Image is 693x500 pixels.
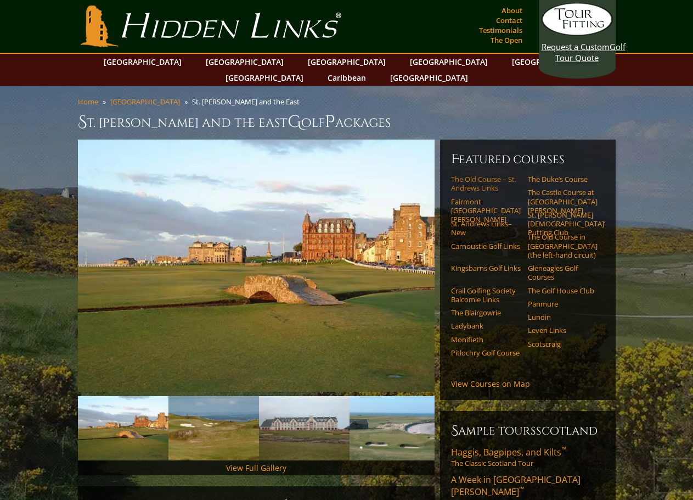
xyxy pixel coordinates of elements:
[528,175,598,184] a: The Duke’s Course
[476,23,525,38] a: Testimonials
[528,264,598,282] a: Gleneagles Golf Courses
[451,197,521,224] a: Fairmont [GEOGRAPHIC_DATA][PERSON_NAME]
[325,111,335,133] span: P
[226,463,286,473] a: View Full Gallery
[561,445,566,454] sup: ™
[451,348,521,357] a: Pitlochry Golf Course
[542,3,613,63] a: Request a CustomGolf Tour Quote
[528,188,598,215] a: The Castle Course at [GEOGRAPHIC_DATA][PERSON_NAME]
[220,70,309,86] a: [GEOGRAPHIC_DATA]
[451,446,605,468] a: Haggis, Bagpipes, and Kilts™The Classic Scotland Tour
[110,97,180,107] a: [GEOGRAPHIC_DATA]
[542,41,610,52] span: Request a Custom
[499,3,525,18] a: About
[451,422,605,440] h6: Sample ToursScotland
[451,264,521,273] a: Kingsbarns Golf Links
[488,32,525,48] a: The Open
[493,13,525,28] a: Contact
[451,379,530,389] a: View Courses on Map
[506,54,595,70] a: [GEOGRAPHIC_DATA]
[451,321,521,330] a: Ladybank
[78,97,98,107] a: Home
[528,210,598,237] a: St. [PERSON_NAME] [DEMOGRAPHIC_DATA]’ Putting Club
[451,308,521,317] a: The Blairgowrie
[451,151,605,168] h6: Featured Courses
[528,299,598,308] a: Panmure
[528,313,598,321] a: Lundin
[78,111,616,133] h1: St. [PERSON_NAME] and the East olf ackages
[451,335,521,344] a: Monifieth
[451,242,521,251] a: Carnoustie Golf Links
[519,485,524,494] sup: ™
[451,446,566,458] span: Haggis, Bagpipes, and Kilts
[528,326,598,335] a: Leven Links
[528,286,598,295] a: The Golf House Club
[192,97,304,107] li: St. [PERSON_NAME] and the East
[385,70,474,86] a: [GEOGRAPHIC_DATA]
[98,54,187,70] a: [GEOGRAPHIC_DATA]
[200,54,289,70] a: [GEOGRAPHIC_DATA]
[302,54,391,70] a: [GEOGRAPHIC_DATA]
[451,474,581,498] span: A Week in [GEOGRAPHIC_DATA][PERSON_NAME]
[322,70,371,86] a: Caribbean
[288,111,301,133] span: G
[528,340,598,348] a: Scotscraig
[404,54,493,70] a: [GEOGRAPHIC_DATA]
[451,219,521,237] a: St. Andrews Links–New
[528,232,598,259] a: The Old Course in [GEOGRAPHIC_DATA] (the left-hand circuit)
[451,286,521,304] a: Crail Golfing Society Balcomie Links
[451,175,521,193] a: The Old Course – St. Andrews Links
